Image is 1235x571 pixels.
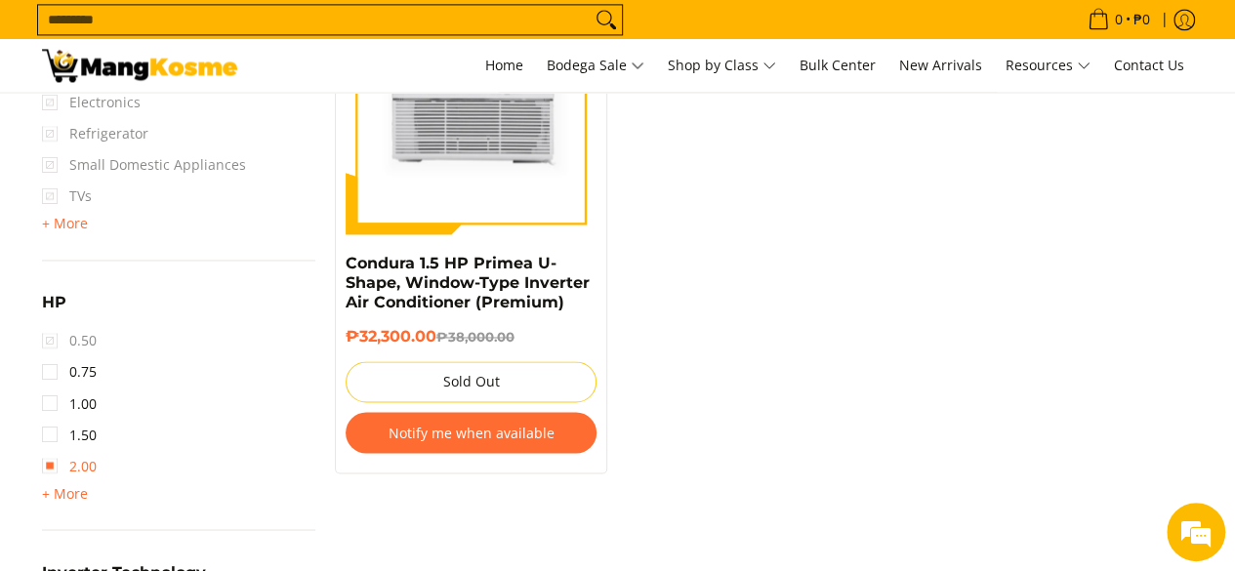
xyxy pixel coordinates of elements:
[485,56,523,74] span: Home
[257,39,1194,92] nav: Main Menu
[10,371,372,439] textarea: Type your message and hit 'Enter'
[346,254,590,311] a: Condura 1.5 HP Primea U-Shape, Window-Type Inverter Air Conditioner (Premium)
[320,10,367,57] div: Minimize live chat window
[591,5,622,34] button: Search
[537,39,654,92] a: Bodega Sale
[436,329,515,345] del: ₱38,000.00
[1114,56,1184,74] span: Contact Us
[668,54,776,78] span: Shop by Class
[346,361,597,402] button: Sold Out
[42,118,148,149] span: Refrigerator
[42,87,141,118] span: Electronics
[547,54,644,78] span: Bodega Sale
[102,109,328,135] div: Chat with us now
[800,56,876,74] span: Bulk Center
[42,325,97,356] span: 0.50
[42,450,97,481] a: 2.00
[1104,39,1194,92] a: Contact Us
[42,181,92,212] span: TVs
[42,356,97,387] a: 0.75
[1082,9,1156,30] span: •
[346,327,597,347] h6: ₱32,300.00
[42,212,88,235] summary: Open
[42,387,97,419] a: 1.00
[1131,13,1153,26] span: ₱0
[42,295,66,325] summary: Open
[899,56,982,74] span: New Arrivals
[790,39,885,92] a: Bulk Center
[658,39,786,92] a: Shop by Class
[42,481,88,505] summary: Open
[113,165,269,362] span: We're online!
[42,149,246,181] span: Small Domestic Appliances
[42,295,66,310] span: HP
[475,39,533,92] a: Home
[42,49,237,82] img: Premium Deals: Best Premium Home Appliances Sale l Mang Kosme Condura Air Conditioners Inverter
[42,485,88,501] span: + More
[42,419,97,450] a: 1.50
[346,412,597,453] button: Notify me when available
[1006,54,1091,78] span: Resources
[996,39,1100,92] a: Resources
[42,216,88,231] span: + More
[1112,13,1126,26] span: 0
[889,39,992,92] a: New Arrivals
